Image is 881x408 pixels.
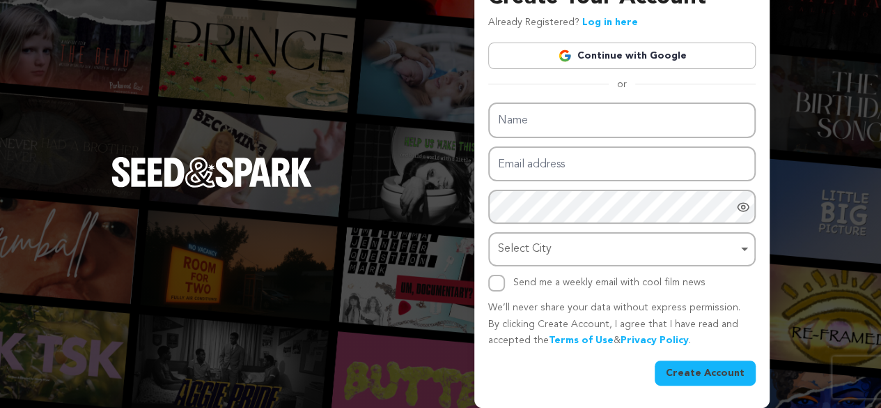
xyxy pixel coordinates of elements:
[488,15,638,31] p: Already Registered?
[582,17,638,27] a: Log in here
[111,157,312,216] a: Seed&Spark Homepage
[513,278,705,287] label: Send me a weekly email with cool film news
[655,361,756,386] button: Create Account
[549,335,614,345] a: Terms of Use
[488,103,756,138] input: Name
[609,77,635,91] span: or
[488,43,756,69] a: Continue with Google
[498,239,738,259] div: Select City
[111,157,312,188] img: Seed&Spark Logo
[488,300,756,349] p: We’ll never share your data without express permission. By clicking Create Account, I agree that ...
[621,335,689,345] a: Privacy Policy
[558,49,572,63] img: Google logo
[488,146,756,182] input: Email address
[736,200,750,214] a: Show password as plain text. Warning: this will display your password on the screen.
